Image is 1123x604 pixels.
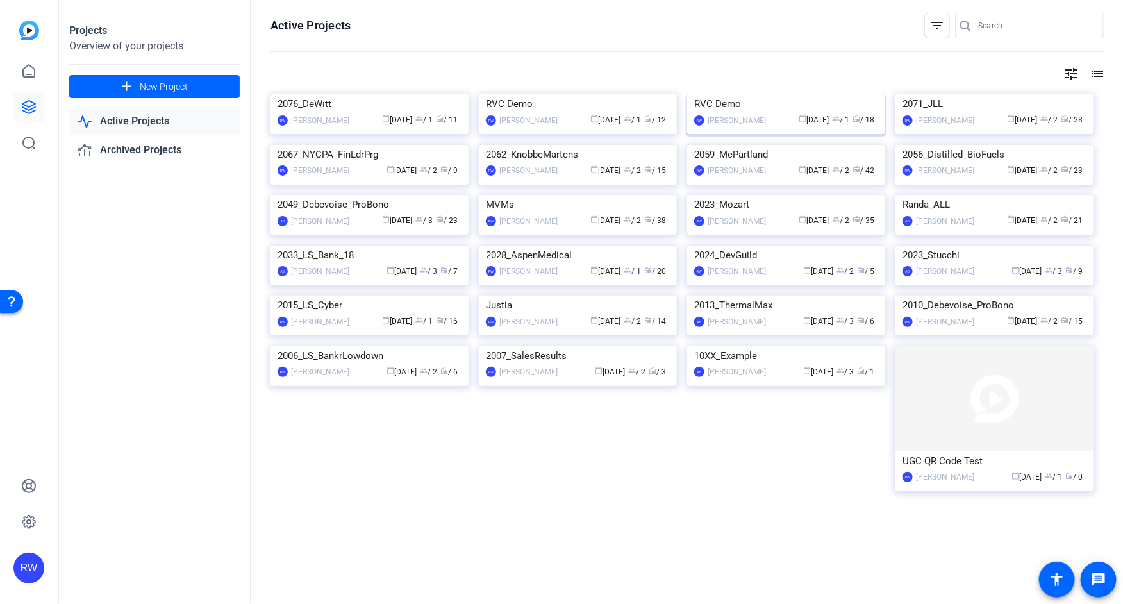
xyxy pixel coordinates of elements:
div: [PERSON_NAME] [916,164,974,177]
div: Justia [486,296,670,315]
div: AB [903,216,913,226]
div: 2006_LS_BankrLowdown [278,346,462,365]
span: group [624,266,632,274]
span: radio [1066,472,1074,480]
span: radio [858,316,865,324]
span: radio [1061,115,1069,122]
span: / 3 [416,216,433,225]
div: RVC Demo [694,94,878,113]
span: calendar_today [591,115,599,122]
div: [PERSON_NAME] [499,164,558,177]
span: [DATE] [387,267,417,276]
div: RW [903,472,913,482]
span: [DATE] [1012,267,1042,276]
span: [DATE] [383,115,413,124]
span: group [833,115,840,122]
img: blue-gradient.svg [19,21,39,40]
div: AB [694,317,704,327]
mat-icon: add [119,79,135,95]
div: [PERSON_NAME] [291,315,349,328]
div: Projects [69,23,240,38]
mat-icon: tune [1063,66,1079,81]
div: RW [13,553,44,583]
span: / 6 [441,367,458,376]
div: [PERSON_NAME] [708,365,766,378]
div: RW [486,216,496,226]
span: calendar_today [387,165,395,173]
span: calendar_today [383,316,390,324]
span: / 1 [624,115,642,124]
span: group [416,115,424,122]
div: 2028_AspenMedical [486,246,670,265]
span: radio [645,215,653,223]
div: 2056_Distilled_BioFuels [903,145,1086,164]
span: group [837,316,845,324]
span: radio [1061,215,1069,223]
span: / 23 [1061,166,1083,175]
span: group [1041,115,1049,122]
span: / 9 [441,166,458,175]
span: group [629,367,636,374]
div: 2023_Stucchi [903,246,1086,265]
span: radio [645,165,653,173]
span: / 3 [837,317,854,326]
span: group [420,367,428,374]
div: RW [694,216,704,226]
span: / 20 [645,267,667,276]
div: MVMs [486,195,670,214]
mat-icon: list [1088,66,1104,81]
span: / 15 [1061,317,1083,326]
span: / 2 [1041,317,1058,326]
div: 2033_LS_Bank_18 [278,246,462,265]
span: calendar_today [804,367,811,374]
div: RW [486,115,496,126]
span: / 1 [858,367,875,376]
div: RW [694,165,704,176]
div: [PERSON_NAME] [916,471,974,483]
span: / 2 [624,317,642,326]
div: 10XX_Example [694,346,878,365]
span: group [1045,472,1053,480]
div: RW [694,115,704,126]
span: / 2 [1041,115,1058,124]
span: group [1041,215,1049,223]
div: RW [903,317,913,327]
span: group [420,266,428,274]
span: / 6 [858,317,875,326]
span: radio [1061,316,1069,324]
div: RW [278,115,288,126]
span: / 9 [1066,267,1083,276]
span: / 1 [624,267,642,276]
span: [DATE] [799,216,829,225]
div: AB [278,266,288,276]
div: [PERSON_NAME] [499,215,558,228]
div: [PERSON_NAME] [916,215,974,228]
span: / 2 [837,267,854,276]
span: radio [645,316,653,324]
mat-icon: message [1091,572,1106,587]
mat-icon: filter_list [929,18,945,33]
mat-icon: accessibility [1049,572,1065,587]
span: [DATE] [804,317,834,326]
span: calendar_today [595,367,603,374]
div: [PERSON_NAME] [291,215,349,228]
span: [DATE] [799,115,829,124]
div: AB [903,266,913,276]
span: calendar_today [387,367,395,374]
div: Overview of your projects [69,38,240,54]
span: / 3 [837,367,854,376]
div: RW [486,367,496,377]
span: calendar_today [804,266,811,274]
span: calendar_today [1012,266,1020,274]
span: calendar_today [591,316,599,324]
div: [PERSON_NAME] [708,215,766,228]
span: / 21 [1061,216,1083,225]
span: [DATE] [591,267,621,276]
span: group [624,115,632,122]
span: / 1 [416,115,433,124]
span: [DATE] [591,216,621,225]
span: calendar_today [1008,115,1015,122]
span: group [1041,316,1049,324]
span: calendar_today [383,115,390,122]
span: / 11 [437,115,458,124]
